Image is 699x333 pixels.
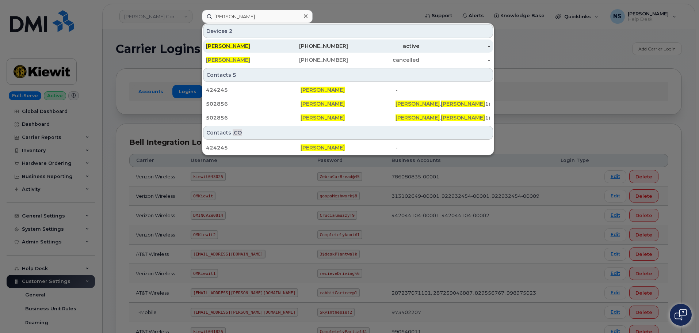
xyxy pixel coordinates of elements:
[206,86,301,94] div: 424245
[396,86,490,94] div: -
[396,100,490,107] div: . 1@[DOMAIN_NAME]
[203,24,493,38] div: Devices
[396,144,490,151] div: -
[277,42,348,50] div: [PHONE_NUMBER]
[206,57,250,63] span: [PERSON_NAME]
[203,83,493,97] a: 424245[PERSON_NAME]-
[419,42,490,50] div: -
[396,114,440,121] span: [PERSON_NAME]
[675,309,687,321] img: Open chat
[203,126,493,140] div: Contacts
[203,111,493,124] a: 502856[PERSON_NAME][PERSON_NAME].[PERSON_NAME]1@[DOMAIN_NAME]
[301,114,345,121] span: [PERSON_NAME]
[206,43,250,49] span: [PERSON_NAME]
[206,144,301,151] div: 424245
[301,144,345,151] span: [PERSON_NAME]
[348,56,419,64] div: cancelled
[419,56,490,64] div: -
[441,114,485,121] span: [PERSON_NAME]
[206,100,301,107] div: 502856
[277,56,348,64] div: [PHONE_NUMBER]
[229,27,233,35] span: 2
[203,53,493,67] a: [PERSON_NAME][PHONE_NUMBER]cancelled-
[348,42,419,50] div: active
[233,71,236,79] span: 5
[206,114,301,121] div: 502856
[203,141,493,154] a: 424245[PERSON_NAME]-
[396,114,490,121] div: . 1@[DOMAIN_NAME]
[203,97,493,110] a: 502856[PERSON_NAME][PERSON_NAME].[PERSON_NAME]1@[DOMAIN_NAME]
[301,87,345,93] span: [PERSON_NAME]
[396,101,440,107] span: [PERSON_NAME]
[233,129,242,136] span: .CO
[203,39,493,53] a: [PERSON_NAME][PHONE_NUMBER]active-
[441,101,485,107] span: [PERSON_NAME]
[203,68,493,82] div: Contacts
[301,101,345,107] span: [PERSON_NAME]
